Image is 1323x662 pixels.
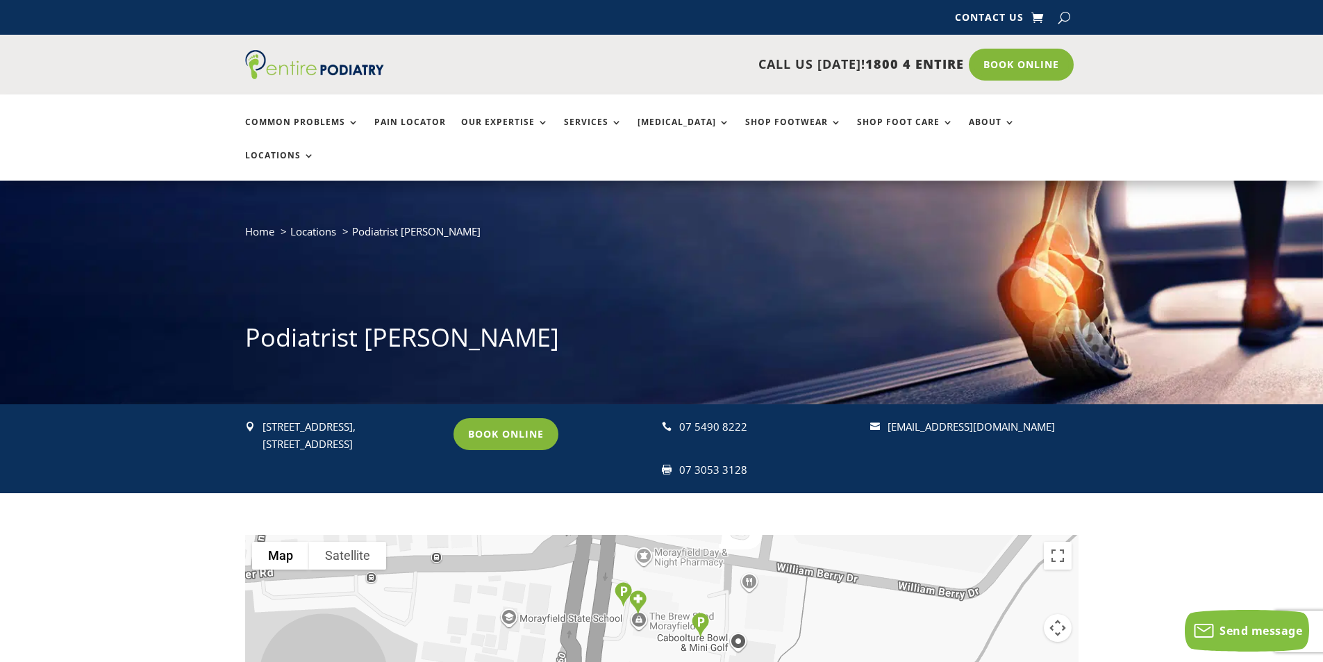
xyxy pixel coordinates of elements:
[245,50,384,79] img: logo (1)
[624,585,652,620] div: Clinic
[679,418,858,436] div: 07 5490 8222
[638,117,730,147] a: [MEDICAL_DATA]
[1185,610,1309,652] button: Send message
[1220,623,1302,638] span: Send message
[352,224,481,238] span: Podiatrist [PERSON_NAME]
[252,542,309,570] button: Show street map
[245,151,315,181] a: Locations
[679,461,858,479] div: 07 3053 3128
[309,542,386,570] button: Show satellite imagery
[245,320,1079,362] h1: Podiatrist [PERSON_NAME]
[263,418,441,454] p: [STREET_ADDRESS], [STREET_ADDRESS]
[564,117,622,147] a: Services
[245,224,274,238] a: Home
[662,422,672,431] span: 
[662,465,672,474] span: 
[245,68,384,82] a: Entire Podiatry
[969,49,1074,81] a: Book Online
[438,56,964,74] p: CALL US [DATE]!
[609,577,638,612] div: Parking
[461,117,549,147] a: Our Expertise
[857,117,954,147] a: Shop Foot Care
[245,422,255,431] span: 
[745,117,842,147] a: Shop Footwear
[1044,542,1072,570] button: Toggle fullscreen view
[454,418,558,450] a: Book Online
[290,224,336,238] a: Locations
[888,420,1055,433] a: [EMAIL_ADDRESS][DOMAIN_NAME]
[245,117,359,147] a: Common Problems
[245,222,1079,251] nav: breadcrumb
[870,422,880,431] span: 
[955,13,1024,28] a: Contact Us
[374,117,446,147] a: Pain Locator
[969,117,1015,147] a: About
[865,56,964,72] span: 1800 4 ENTIRE
[1044,614,1072,642] button: Map camera controls
[686,607,715,643] div: Parking - Back of Building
